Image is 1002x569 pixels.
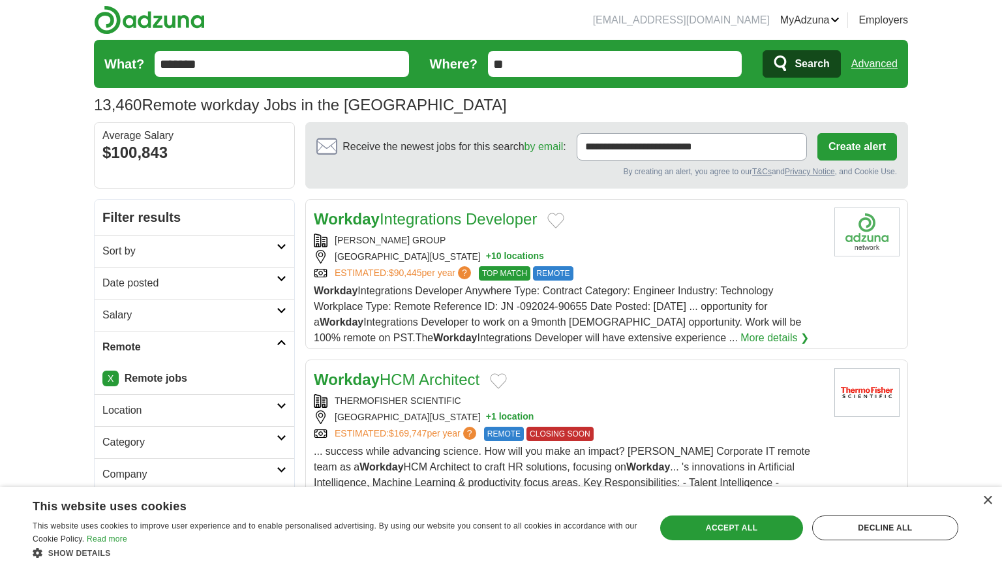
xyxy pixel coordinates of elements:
[314,371,479,388] a: WorkdayHCM Architect
[102,435,277,450] h2: Category
[526,427,594,441] span: CLOSING SOON
[102,243,277,259] h2: Sort by
[486,410,491,424] span: +
[335,235,446,245] a: [PERSON_NAME] GROUP
[87,534,127,544] a: Read more, opens a new window
[314,371,380,388] strong: Workday
[314,210,537,228] a: WorkdayIntegrations Developer
[95,235,294,267] a: Sort by
[389,428,427,438] span: $169,747
[430,54,478,74] label: Where?
[834,208,900,256] img: Eliassen Group logo
[812,515,958,540] div: Decline all
[94,93,142,117] span: 13,460
[490,373,507,389] button: Add to favorite jobs
[102,141,286,164] div: $100,843
[95,200,294,235] h2: Filter results
[335,266,474,281] a: ESTIMATED:$90,445per year?
[479,266,530,281] span: TOP MATCH
[342,139,566,155] span: Receive the newest jobs for this search :
[486,410,534,424] button: +1 location
[851,51,898,77] a: Advanced
[314,285,801,343] span: Integrations Developer Anywhere Type: Contract Category: Engineer Industry: Technology Workplace ...
[335,395,461,406] a: THERMOFISHER SCIENTIFIC
[316,166,897,177] div: By creating an alert, you agree to our and , and Cookie Use.
[486,250,544,264] button: +10 locations
[94,5,205,35] img: Adzuna logo
[982,496,992,506] div: Close
[785,167,835,176] a: Privacy Notice
[458,266,471,279] span: ?
[795,51,829,77] span: Search
[389,268,422,278] span: $90,445
[94,96,507,114] h1: Remote workday Jobs in the [GEOGRAPHIC_DATA]
[314,285,357,296] strong: Workday
[858,12,908,28] a: Employers
[817,133,897,161] button: Create alert
[102,307,277,323] h2: Salary
[740,330,809,346] a: More details ❯
[95,426,294,458] a: Category
[95,331,294,363] a: Remote
[102,371,119,386] a: X
[125,373,187,384] strong: Remote jobs
[102,131,286,141] div: Average Salary
[33,546,637,559] div: Show details
[533,266,573,281] span: REMOTE
[335,427,479,441] a: ESTIMATED:$169,747per year?
[547,213,564,228] button: Add to favorite jobs
[660,515,802,540] div: Accept all
[95,394,294,426] a: Location
[626,461,670,472] strong: Workday
[104,54,144,74] label: What?
[102,403,277,418] h2: Location
[95,458,294,490] a: Company
[314,446,810,504] span: ... success while advancing science. How will you make an impact? [PERSON_NAME] Corporate IT remo...
[593,12,770,28] li: [EMAIL_ADDRESS][DOMAIN_NAME]
[524,141,564,152] a: by email
[484,427,524,441] span: REMOTE
[780,12,840,28] a: MyAdzuna
[763,50,840,78] button: Search
[463,427,476,440] span: ?
[33,521,637,544] span: This website uses cookies to improve user experience and to enable personalised advertising. By u...
[102,339,277,355] h2: Remote
[314,250,824,264] div: [GEOGRAPHIC_DATA][US_STATE]
[95,299,294,331] a: Salary
[486,250,491,264] span: +
[834,368,900,417] img: Thermo Fisher Scientific logo
[48,549,111,558] span: Show details
[320,316,363,328] strong: Workday
[95,267,294,299] a: Date posted
[33,495,605,514] div: This website uses cookies
[359,461,403,472] strong: Workday
[752,167,772,176] a: T&Cs
[314,410,824,424] div: [GEOGRAPHIC_DATA][US_STATE]
[433,332,477,343] strong: Workday
[102,467,277,482] h2: Company
[314,210,380,228] strong: Workday
[102,275,277,291] h2: Date posted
